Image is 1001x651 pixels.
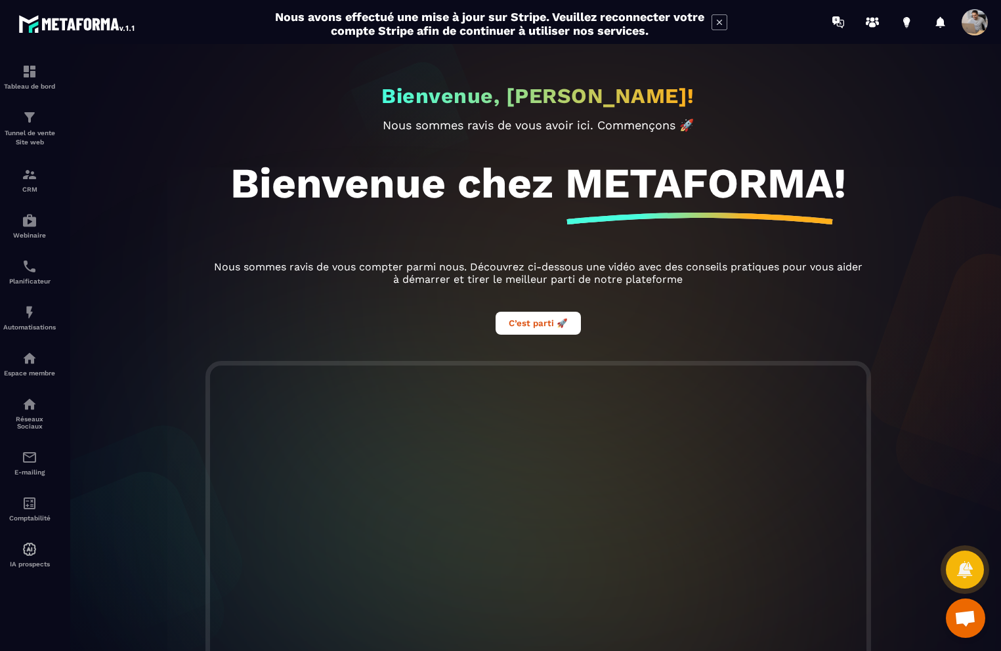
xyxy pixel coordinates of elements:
img: accountant [22,495,37,511]
img: automations [22,213,37,228]
a: emailemailE-mailing [3,440,56,486]
img: social-network [22,396,37,412]
img: automations [22,350,37,366]
img: automations [22,304,37,320]
p: Automatisations [3,324,56,331]
p: Tableau de bord [3,83,56,90]
p: Tunnel de vente Site web [3,129,56,147]
a: automationsautomationsEspace membre [3,341,56,387]
p: Webinaire [3,232,56,239]
img: formation [22,167,37,182]
img: formation [22,110,37,125]
a: automationsautomationsAutomatisations [3,295,56,341]
h2: Nous avons effectué une mise à jour sur Stripe. Veuillez reconnecter votre compte Stripe afin de ... [274,10,705,37]
img: scheduler [22,259,37,274]
a: social-networksocial-networkRéseaux Sociaux [3,387,56,440]
p: Nous sommes ravis de vous avoir ici. Commençons 🚀 [210,118,866,132]
p: Réseaux Sociaux [3,415,56,430]
img: automations [22,541,37,557]
a: formationformationCRM [3,157,56,203]
a: C’est parti 🚀 [496,316,581,329]
a: formationformationTableau de bord [3,54,56,100]
a: accountantaccountantComptabilité [3,486,56,532]
img: formation [22,64,37,79]
a: automationsautomationsWebinaire [3,203,56,249]
p: IA prospects [3,560,56,568]
p: Nous sommes ravis de vous compter parmi nous. Découvrez ci-dessous une vidéo avec des conseils pr... [210,261,866,285]
a: schedulerschedulerPlanificateur [3,249,56,295]
p: Planificateur [3,278,56,285]
h2: Bienvenue, [PERSON_NAME]! [381,83,694,108]
button: C’est parti 🚀 [496,312,581,335]
p: Comptabilité [3,514,56,522]
p: E-mailing [3,469,56,476]
p: Espace membre [3,369,56,377]
p: CRM [3,186,56,193]
h1: Bienvenue chez METAFORMA! [230,158,846,208]
a: formationformationTunnel de vente Site web [3,100,56,157]
img: logo [18,12,137,35]
div: Ouvrir le chat [946,598,985,638]
img: email [22,450,37,465]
